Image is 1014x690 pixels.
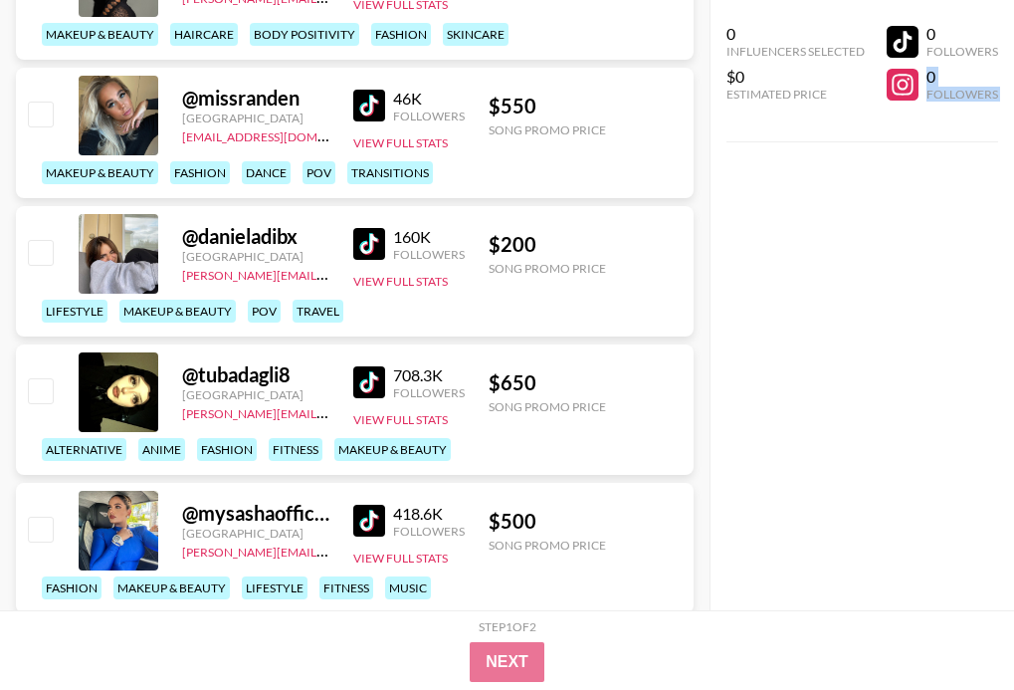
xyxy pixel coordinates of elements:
[353,274,448,289] button: View Full Stats
[489,538,606,553] div: Song Promo Price
[182,501,329,526] div: @ mysashaofficial
[42,161,158,184] div: makeup & beauty
[393,247,465,262] div: Followers
[353,90,385,121] img: TikTok
[182,125,382,144] a: [EMAIL_ADDRESS][DOMAIN_NAME]
[926,44,998,59] div: Followers
[926,67,998,87] div: 0
[42,438,126,461] div: alternative
[182,264,477,283] a: [PERSON_NAME][EMAIL_ADDRESS][DOMAIN_NAME]
[319,576,373,599] div: fitness
[393,89,465,109] div: 46K
[248,300,281,323] div: pov
[42,23,158,46] div: makeup & beauty
[353,228,385,260] img: TikTok
[489,122,606,137] div: Song Promo Price
[914,590,990,666] iframe: Drift Widget Chat Controller
[479,619,536,634] div: Step 1 of 2
[393,227,465,247] div: 160K
[293,300,343,323] div: travel
[119,300,236,323] div: makeup & beauty
[926,87,998,102] div: Followers
[170,161,230,184] div: fashion
[269,438,322,461] div: fitness
[353,551,448,566] button: View Full Stats
[489,94,606,118] div: $ 550
[182,224,329,249] div: @ danieladibx
[393,109,465,123] div: Followers
[182,526,329,541] div: [GEOGRAPHIC_DATA]
[42,576,101,599] div: fashion
[489,399,606,414] div: Song Promo Price
[353,412,448,427] button: View Full Stats
[242,161,291,184] div: dance
[197,438,257,461] div: fashion
[926,24,998,44] div: 0
[489,261,606,276] div: Song Promo Price
[242,576,307,599] div: lifestyle
[347,161,433,184] div: transitions
[489,509,606,534] div: $ 500
[393,504,465,524] div: 418.6K
[182,249,329,264] div: [GEOGRAPHIC_DATA]
[385,576,431,599] div: music
[489,370,606,395] div: $ 650
[726,87,865,102] div: Estimated Price
[393,385,465,400] div: Followers
[182,86,329,111] div: @ missranden
[470,642,544,682] button: Next
[182,111,329,125] div: [GEOGRAPHIC_DATA]
[371,23,431,46] div: fashion
[353,135,448,150] button: View Full Stats
[170,23,238,46] div: haircare
[353,366,385,398] img: TikTok
[138,438,185,461] div: anime
[250,23,359,46] div: body positivity
[393,365,465,385] div: 708.3K
[353,505,385,537] img: TikTok
[182,362,329,387] div: @ tubadagli8
[113,576,230,599] div: makeup & beauty
[489,232,606,257] div: $ 200
[42,300,107,323] div: lifestyle
[182,387,329,402] div: [GEOGRAPHIC_DATA]
[726,24,865,44] div: 0
[303,161,335,184] div: pov
[726,67,865,87] div: $0
[443,23,508,46] div: skincare
[393,524,465,539] div: Followers
[182,402,477,421] a: [PERSON_NAME][EMAIL_ADDRESS][DOMAIN_NAME]
[182,541,477,560] a: [PERSON_NAME][EMAIL_ADDRESS][DOMAIN_NAME]
[334,438,451,461] div: makeup & beauty
[726,44,865,59] div: Influencers Selected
